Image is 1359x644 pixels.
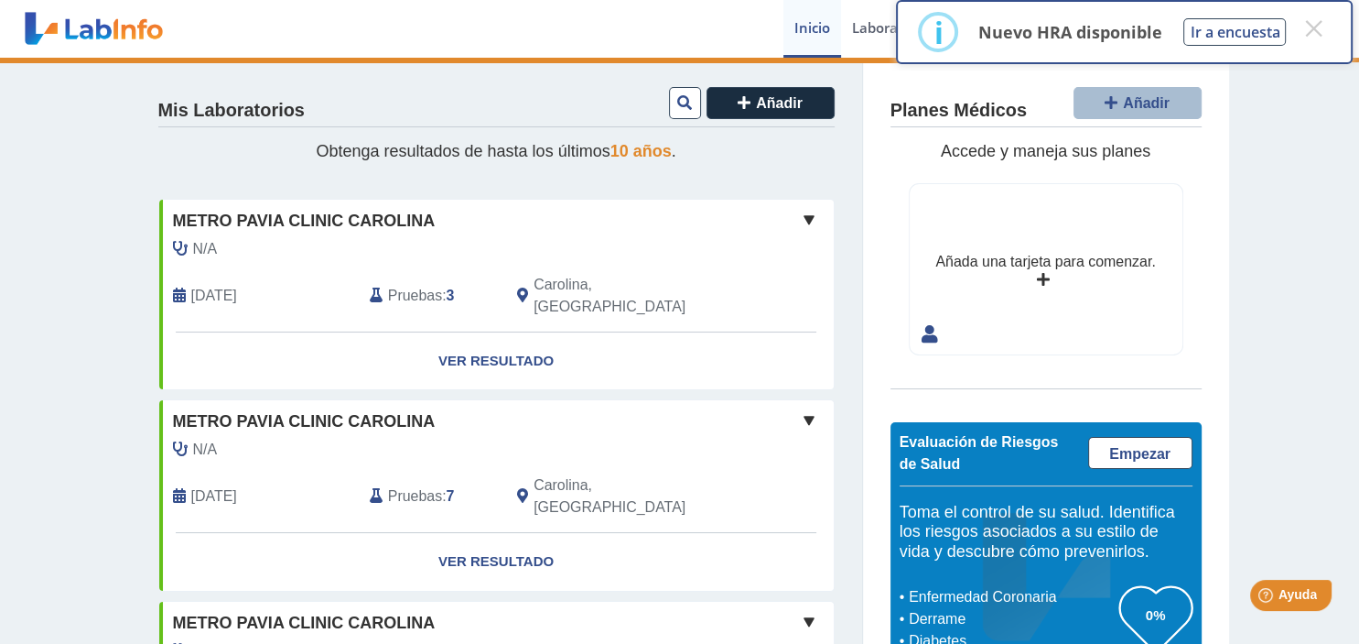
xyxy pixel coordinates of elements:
button: Close this dialog [1297,12,1330,45]
li: Enfermedad Coronaria [904,586,1119,608]
li: Derrame [904,608,1119,630]
span: Metro Pavia Clinic Carolina [173,409,436,434]
b: 3 [447,288,455,303]
span: Metro Pavia Clinic Carolina [173,611,436,636]
a: Empezar [1088,437,1192,469]
span: Empezar [1109,446,1170,462]
button: Añadir [706,87,835,119]
span: 2025-03-17 [191,486,237,508]
span: N/A [193,238,218,260]
span: Metro Pavia Clinic Carolina [173,209,436,234]
span: Evaluación de Riesgos de Salud [900,434,1059,472]
div: : [356,274,503,318]
div: i [933,16,943,49]
span: 10 años [610,142,672,160]
span: Carolina, PR [534,274,736,318]
a: Ver Resultado [159,533,834,591]
h3: 0% [1119,604,1192,627]
span: Añadir [756,95,803,111]
span: Obtenga resultados de hasta los últimos . [316,142,675,160]
p: Nuevo HRA disponible [977,21,1161,43]
h4: Mis Laboratorios [158,100,305,122]
span: 2025-09-15 [191,285,237,307]
span: Carolina, PR [534,475,736,518]
div: : [356,475,503,518]
iframe: Help widget launcher [1196,573,1339,624]
a: Ver Resultado [159,333,834,390]
h4: Planes Médicos [890,100,1027,122]
span: Añadir [1123,95,1170,111]
span: Pruebas [388,285,442,307]
span: Accede y maneja sus planes [941,142,1150,160]
span: N/A [193,439,218,461]
span: Pruebas [388,486,442,508]
div: Añada una tarjeta para comenzar. [935,251,1155,273]
b: 7 [447,488,455,504]
button: Añadir [1073,87,1202,119]
h5: Toma el control de su salud. Identifica los riesgos asociados a su estilo de vida y descubre cómo... [900,503,1192,562]
button: Ir a encuesta [1183,18,1286,46]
